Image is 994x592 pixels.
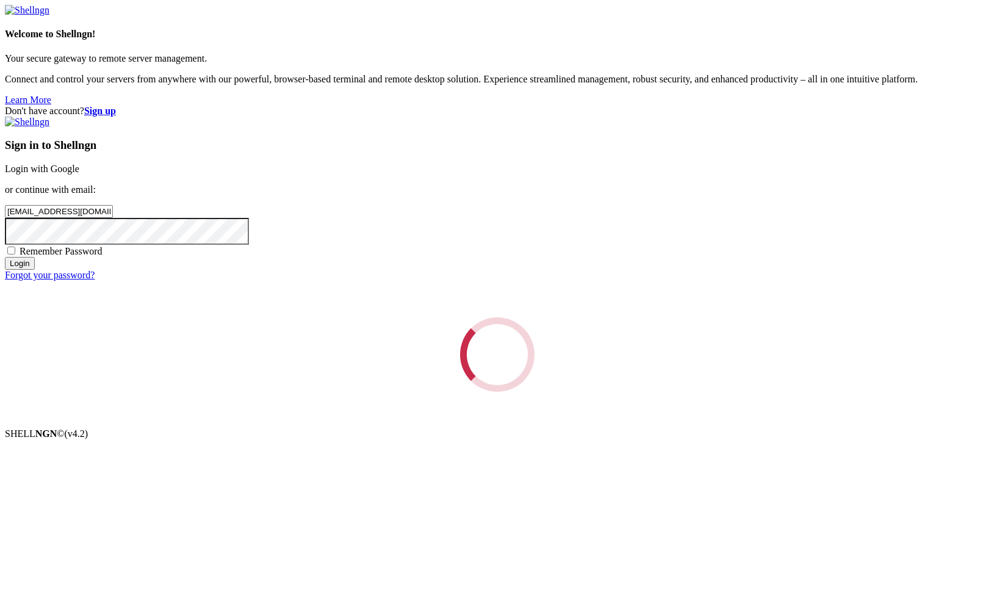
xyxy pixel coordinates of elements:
[5,74,989,85] p: Connect and control your servers from anywhere with our powerful, browser-based terminal and remo...
[5,270,95,280] a: Forgot your password?
[84,106,116,116] a: Sign up
[20,246,103,256] span: Remember Password
[5,139,989,152] h3: Sign in to Shellngn
[35,428,57,439] b: NGN
[5,257,35,270] input: Login
[5,205,113,218] input: Email address
[5,95,51,105] a: Learn More
[5,29,989,40] h4: Welcome to Shellngn!
[7,247,15,254] input: Remember Password
[5,164,79,174] a: Login with Google
[5,53,989,64] p: Your secure gateway to remote server management.
[65,428,88,439] span: 4.2.0
[5,106,989,117] div: Don't have account?
[5,5,49,16] img: Shellngn
[5,184,989,195] p: or continue with email:
[460,317,535,392] div: Loading...
[5,117,49,128] img: Shellngn
[5,428,88,439] span: SHELL ©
